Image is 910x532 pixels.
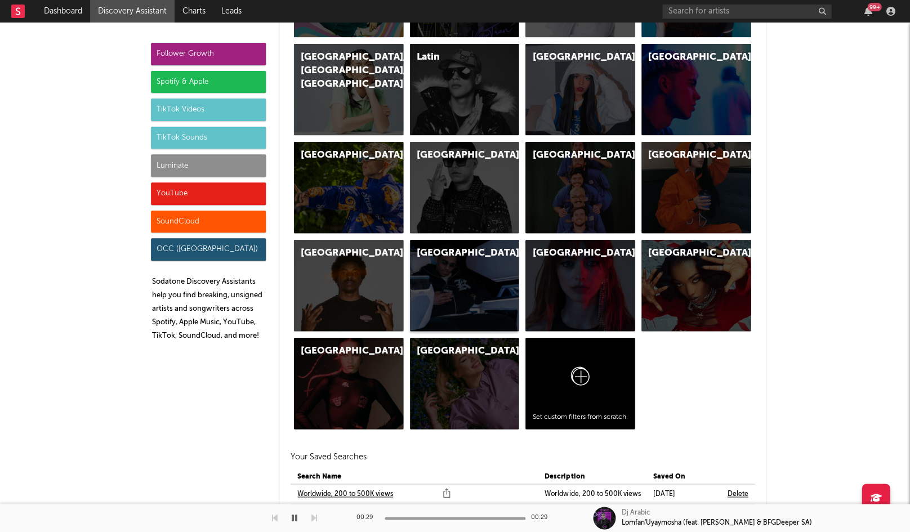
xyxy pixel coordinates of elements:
[301,149,377,162] div: [GEOGRAPHIC_DATA]
[621,508,650,518] div: Dj Arabic
[525,44,635,135] a: [GEOGRAPHIC_DATA]
[538,484,646,504] td: Worldwide, 200 to 500K views
[294,142,403,233] a: [GEOGRAPHIC_DATA]
[151,211,266,233] div: SoundCloud
[641,240,751,331] a: [GEOGRAPHIC_DATA]
[297,488,393,501] a: Worldwide, 200 to 500K views
[662,5,831,19] input: Search for artists
[410,142,519,233] a: [GEOGRAPHIC_DATA]
[525,338,635,429] a: Set custom filters from scratch.
[646,484,720,504] td: [DATE]
[301,247,377,260] div: [GEOGRAPHIC_DATA]
[151,127,266,149] div: TikTok Sounds
[291,470,538,484] th: Search Name
[525,142,635,233] a: [GEOGRAPHIC_DATA]
[417,247,493,260] div: [GEOGRAPHIC_DATA]
[641,142,751,233] a: [GEOGRAPHIC_DATA]
[294,240,403,331] a: [GEOGRAPHIC_DATA]
[410,44,519,135] a: Latin
[532,149,609,162] div: [GEOGRAPHIC_DATA]
[641,44,751,135] a: [GEOGRAPHIC_DATA]
[294,44,403,135] a: [GEOGRAPHIC_DATA], [GEOGRAPHIC_DATA], [GEOGRAPHIC_DATA]
[151,71,266,93] div: Spotify & Apple
[151,238,266,261] div: OCC ([GEOGRAPHIC_DATA])
[720,484,755,504] td: Delete
[151,154,266,177] div: Luminate
[864,7,872,16] button: 99+
[151,43,266,65] div: Follower Growth
[152,275,266,343] p: Sodatone Discovery Assistants help you find breaking, unsigned artists and songwriters across Spo...
[648,149,725,162] div: [GEOGRAPHIC_DATA]
[151,182,266,205] div: YouTube
[417,149,493,162] div: [GEOGRAPHIC_DATA]
[417,345,493,358] div: [GEOGRAPHIC_DATA]
[410,240,519,331] a: [GEOGRAPHIC_DATA]
[410,338,519,429] a: [GEOGRAPHIC_DATA]
[532,247,609,260] div: [GEOGRAPHIC_DATA]
[525,240,635,331] a: [GEOGRAPHIC_DATA]
[532,413,628,422] div: Set custom filters from scratch.
[531,511,554,525] div: 00:29
[621,518,811,528] div: Lomfan'Uyaymosha (feat. [PERSON_NAME] & BFGDeeper SA)
[532,51,609,64] div: [GEOGRAPHIC_DATA]
[417,51,493,64] div: Latin
[301,345,377,358] div: [GEOGRAPHIC_DATA]
[294,338,403,429] a: [GEOGRAPHIC_DATA]
[356,511,379,525] div: 00:29
[648,51,725,64] div: [GEOGRAPHIC_DATA]
[291,450,755,464] h2: Your Saved Searches
[538,470,646,484] th: Description
[151,99,266,121] div: TikTok Videos
[867,3,881,11] div: 99 +
[648,247,725,260] div: [GEOGRAPHIC_DATA]
[301,51,377,91] div: [GEOGRAPHIC_DATA], [GEOGRAPHIC_DATA], [GEOGRAPHIC_DATA]
[646,470,720,484] th: Saved On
